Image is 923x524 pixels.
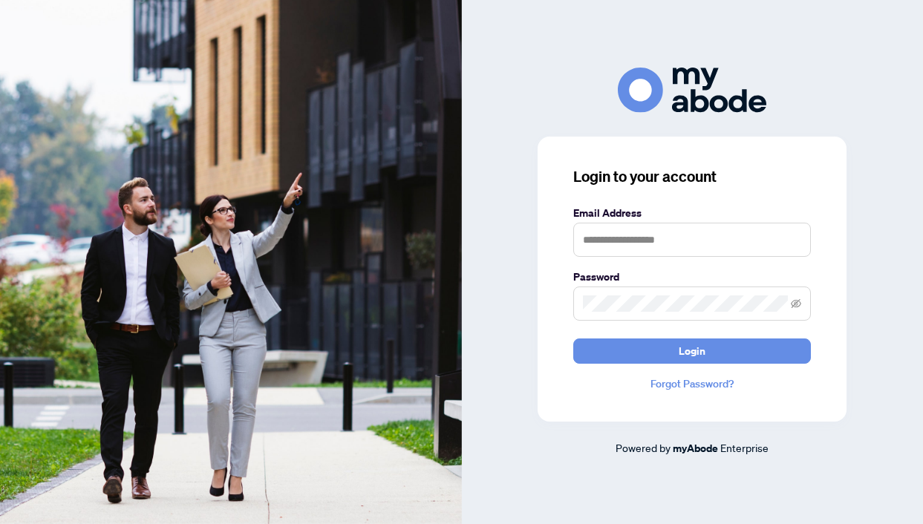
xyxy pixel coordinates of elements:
span: Enterprise [720,441,769,454]
a: myAbode [673,440,718,456]
span: Powered by [616,441,671,454]
span: Login [679,339,705,363]
h3: Login to your account [573,166,811,187]
img: ma-logo [618,68,766,113]
button: Login [573,338,811,364]
a: Forgot Password? [573,376,811,392]
label: Password [573,269,811,285]
span: eye-invisible [791,298,801,309]
label: Email Address [573,205,811,221]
